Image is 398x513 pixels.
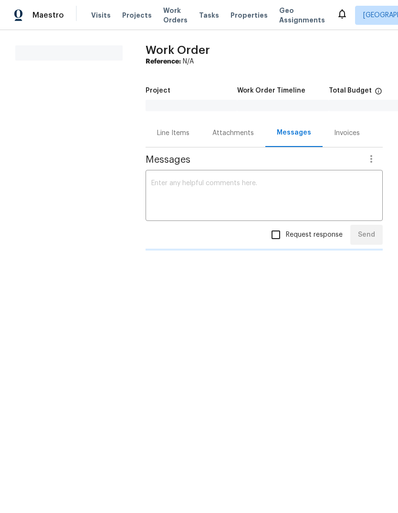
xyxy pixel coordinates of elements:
[146,58,181,65] b: Reference:
[212,128,254,138] div: Attachments
[279,6,325,25] span: Geo Assignments
[230,10,268,20] span: Properties
[277,128,311,137] div: Messages
[122,10,152,20] span: Projects
[146,87,170,94] h5: Project
[163,6,188,25] span: Work Orders
[157,128,189,138] div: Line Items
[286,230,343,240] span: Request response
[329,87,372,94] h5: Total Budget
[237,87,305,94] h5: Work Order Timeline
[375,87,382,100] span: The total cost of line items that have been proposed by Opendoor. This sum includes line items th...
[146,155,360,165] span: Messages
[199,12,219,19] span: Tasks
[334,128,360,138] div: Invoices
[146,57,383,66] div: N/A
[146,44,210,56] span: Work Order
[91,10,111,20] span: Visits
[32,10,64,20] span: Maestro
